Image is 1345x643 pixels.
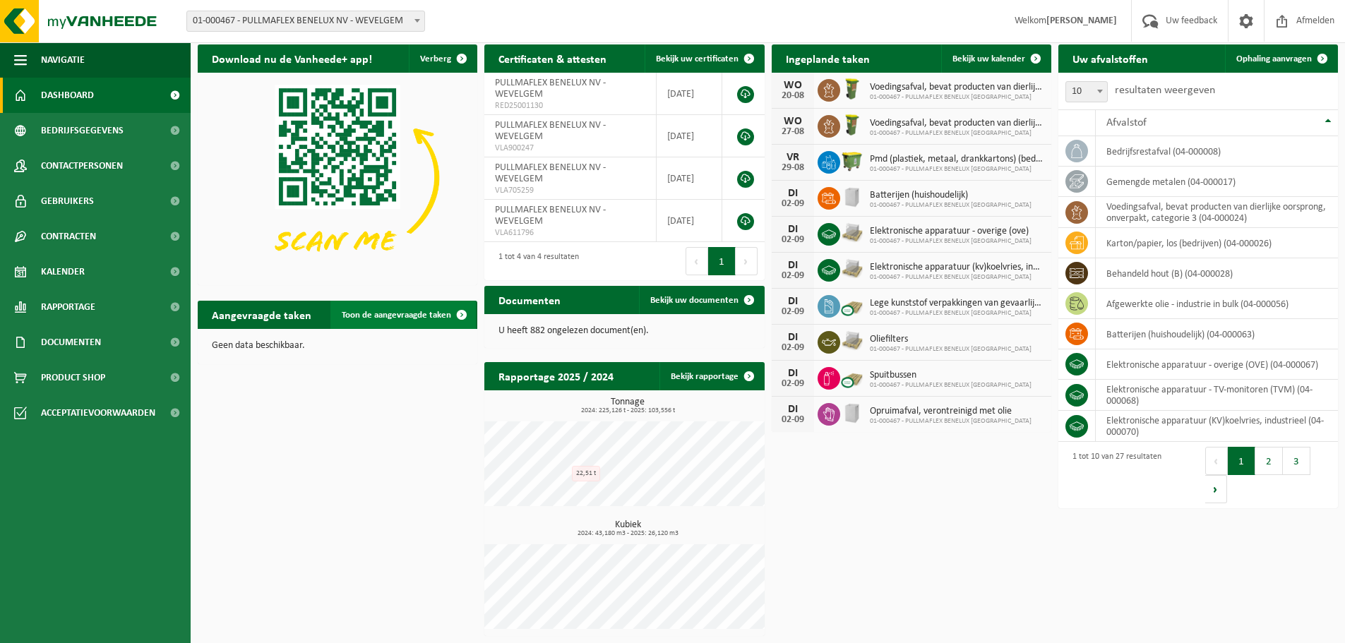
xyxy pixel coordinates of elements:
span: Afvalstof [1106,117,1147,128]
h3: Kubiek [491,520,764,537]
button: Previous [1205,447,1228,475]
img: LP-PA-00000-WDN-11 [840,257,864,281]
div: 02-09 [779,307,807,317]
h2: Aangevraagde taken [198,301,325,328]
span: Ophaling aanvragen [1236,54,1312,64]
span: VLA705259 [495,185,645,196]
span: Dashboard [41,78,94,113]
td: bedrijfsrestafval (04-000008) [1096,136,1338,167]
span: PULLMAFLEX BENELUX NV - WEVELGEM [495,205,606,227]
img: WB-0060-HPE-GN-50 [840,113,864,137]
span: Contactpersonen [41,148,123,184]
span: 2024: 43,180 m3 - 2025: 26,120 m3 [491,530,764,537]
td: elektronische apparatuur - overige (OVE) (04-000067) [1096,349,1338,380]
td: [DATE] [657,157,722,200]
span: Oliefilters [870,334,1032,345]
button: Next [736,247,758,275]
strong: [PERSON_NAME] [1046,16,1117,26]
span: Gebruikers [41,184,94,219]
span: PULLMAFLEX BENELUX NV - WEVELGEM [495,120,606,142]
button: 3 [1283,447,1310,475]
span: Spuitbussen [870,370,1032,381]
span: Pmd (plastiek, metaal, drankkartons) (bedrijven) [870,154,1044,165]
img: LP-PA-00000-WDN-11 [840,221,864,245]
div: DI [779,188,807,199]
span: PULLMAFLEX BENELUX NV - WEVELGEM [495,162,606,184]
span: 01-000467 - PULLMAFLEX BENELUX [GEOGRAPHIC_DATA] [870,201,1032,210]
h2: Certificaten & attesten [484,44,621,72]
div: WO [779,116,807,127]
img: WB-1100-HPE-GN-50 [840,149,864,173]
span: 01-000467 - PULLMAFLEX BENELUX [GEOGRAPHIC_DATA] [870,345,1032,354]
td: karton/papier, los (bedrijven) (04-000026) [1096,228,1338,258]
h3: Tonnage [491,397,764,414]
button: Previous [686,247,708,275]
td: afgewerkte olie - industrie in bulk (04-000056) [1096,289,1338,319]
div: 1 tot 4 van 4 resultaten [491,246,579,277]
span: Bekijk uw certificaten [656,54,739,64]
td: voedingsafval, bevat producten van dierlijke oorsprong, onverpakt, categorie 3 (04-000024) [1096,197,1338,228]
img: IC-CB-CU [840,401,864,425]
h2: Ingeplande taken [772,44,884,72]
div: DI [779,404,807,415]
button: 1 [1228,447,1255,475]
h2: Documenten [484,286,575,313]
img: Download de VHEPlus App [198,73,477,282]
a: Toon de aangevraagde taken [330,301,476,329]
a: Ophaling aanvragen [1225,44,1337,73]
div: DI [779,296,807,307]
img: IC-CB-CU [840,185,864,209]
a: Bekijk uw kalender [941,44,1050,73]
td: behandeld hout (B) (04-000028) [1096,258,1338,289]
div: DI [779,332,807,343]
button: Next [1205,475,1227,503]
td: [DATE] [657,200,722,242]
div: DI [779,224,807,235]
label: resultaten weergeven [1115,85,1215,96]
span: PULLMAFLEX BENELUX NV - WEVELGEM [495,78,606,100]
span: Voedingsafval, bevat producten van dierlijke oorsprong, onverpakt, categorie 3 [870,82,1044,93]
a: Bekijk uw documenten [639,286,763,314]
span: 01-000467 - PULLMAFLEX BENELUX [GEOGRAPHIC_DATA] [870,417,1032,426]
td: elektronische apparatuur - TV-monitoren (TVM) (04-000068) [1096,380,1338,411]
div: DI [779,260,807,271]
a: Bekijk rapportage [659,362,763,390]
span: Verberg [420,54,451,64]
span: Product Shop [41,360,105,395]
img: PB-CU [840,293,864,317]
div: 02-09 [779,235,807,245]
div: 22,51 t [572,466,600,481]
div: 02-09 [779,271,807,281]
div: 27-08 [779,127,807,137]
span: Rapportage [41,289,95,325]
button: 2 [1255,447,1283,475]
td: [DATE] [657,73,722,115]
span: Voedingsafval, bevat producten van dierlijke oorsprong, onverpakt, categorie 3 [870,118,1044,129]
span: 2024: 225,126 t - 2025: 103,556 t [491,407,764,414]
span: Documenten [41,325,101,360]
span: 01-000467 - PULLMAFLEX BENELUX [GEOGRAPHIC_DATA] [870,309,1044,318]
span: RED25001130 [495,100,645,112]
p: Geen data beschikbaar. [212,341,463,351]
span: Bedrijfsgegevens [41,113,124,148]
span: VLA900247 [495,143,645,154]
div: 02-09 [779,199,807,209]
td: batterijen (huishoudelijk) (04-000063) [1096,319,1338,349]
div: VR [779,152,807,163]
h2: Rapportage 2025 / 2024 [484,362,628,390]
a: Bekijk uw certificaten [645,44,763,73]
span: 01-000467 - PULLMAFLEX BENELUX [GEOGRAPHIC_DATA] [870,381,1032,390]
span: Elektronische apparatuur (kv)koelvries, industrieel [870,262,1044,273]
img: LP-PA-00000-WDN-11 [840,329,864,353]
span: 10 [1066,82,1107,102]
span: Bekijk uw kalender [952,54,1025,64]
span: Kalender [41,254,85,289]
span: 01-000467 - PULLMAFLEX BENELUX NV - WEVELGEM [187,11,424,31]
span: 01-000467 - PULLMAFLEX BENELUX [GEOGRAPHIC_DATA] [870,237,1032,246]
img: WB-0060-HPE-GN-50 [840,77,864,101]
span: 01-000467 - PULLMAFLEX BENELUX [GEOGRAPHIC_DATA] [870,165,1044,174]
span: Contracten [41,219,96,254]
div: 20-08 [779,91,807,101]
span: Lege kunststof verpakkingen van gevaarlijke stoffen [870,298,1044,309]
h2: Uw afvalstoffen [1058,44,1162,72]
